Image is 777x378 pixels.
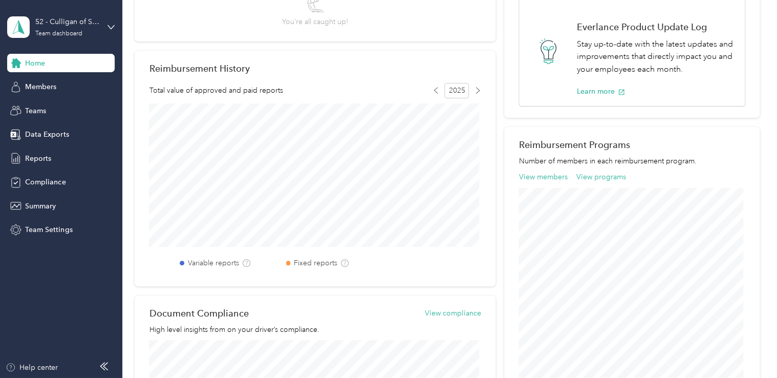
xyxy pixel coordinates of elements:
[25,81,56,92] span: Members
[149,308,248,319] h2: Document Compliance
[25,201,56,212] span: Summary
[444,83,469,98] span: 2025
[149,324,481,335] p: High level insights from on your driver’s compliance.
[425,308,481,319] button: View compliance
[25,153,51,164] span: Reports
[149,85,283,96] span: Total value of approved and paid reports
[720,321,777,378] iframe: Everlance-gr Chat Button Frame
[35,31,82,37] div: Team dashboard
[25,58,45,69] span: Home
[6,362,58,373] button: Help center
[294,258,337,268] label: Fixed reports
[149,63,249,74] h2: Reimbursement History
[576,38,733,76] p: Stay up-to-date with the latest updates and improvements that directly impact you and your employ...
[25,129,69,140] span: Data Exports
[25,177,66,187] span: Compliance
[35,16,99,27] div: 52 - Culligan of Sylmar
[576,86,625,97] button: Learn more
[519,172,567,182] button: View members
[188,258,239,268] label: Variable reports
[25,224,72,235] span: Team Settings
[519,139,745,150] h2: Reimbursement Programs
[282,16,348,27] span: You’re all caught up!
[576,22,733,32] h1: Everlance Product Update Log
[25,106,46,116] span: Teams
[519,156,745,166] p: Number of members in each reimbursement program.
[576,172,626,182] button: View programs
